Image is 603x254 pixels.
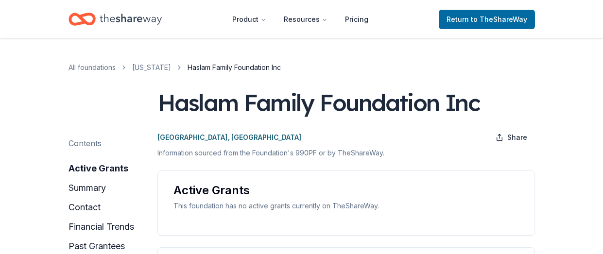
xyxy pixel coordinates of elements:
button: active grants [69,161,128,176]
span: to TheShareWay [471,15,527,23]
a: Home [69,8,162,31]
a: All foundations [69,62,116,73]
span: Return [447,14,527,25]
nav: breadcrumb [69,62,535,73]
button: summary [69,180,106,196]
button: past grantees [69,238,125,254]
button: Product [224,10,274,29]
nav: Main [224,8,376,31]
div: Haslam Family Foundation Inc [157,89,480,116]
button: financial trends [69,219,134,235]
a: [US_STATE] [132,62,171,73]
p: Information sourced from the Foundation's 990PF or by TheShareWay. [157,147,535,159]
div: This foundation has no active grants currently on TheShareWay. [173,200,519,212]
p: [GEOGRAPHIC_DATA], [GEOGRAPHIC_DATA] [157,132,301,143]
button: Resources [276,10,335,29]
div: Contents [69,137,102,149]
div: Active Grants [173,183,519,198]
a: Pricing [337,10,376,29]
span: Share [507,132,527,143]
button: contact [69,200,101,215]
button: Share [488,128,535,147]
a: Returnto TheShareWay [439,10,535,29]
span: Haslam Family Foundation Inc [188,62,281,73]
